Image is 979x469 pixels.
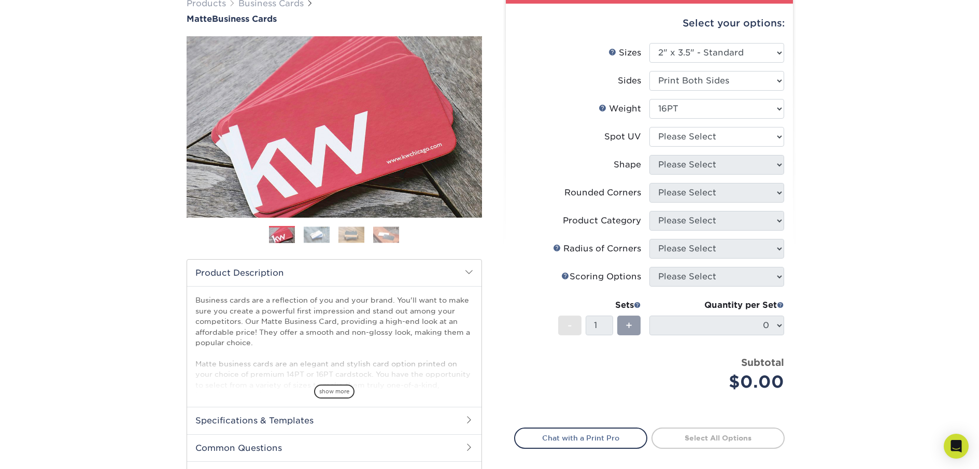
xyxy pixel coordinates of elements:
div: Quantity per Set [649,299,784,311]
h2: Specifications & Templates [187,407,481,434]
iframe: Google Customer Reviews [3,437,88,465]
div: Rounded Corners [564,187,641,199]
a: MatteBusiness Cards [187,14,482,24]
strong: Subtotal [741,357,784,368]
div: Sizes [608,47,641,59]
span: show more [314,385,354,399]
div: Sets [558,299,641,311]
img: Business Cards 02 [304,226,330,243]
a: Chat with a Print Pro [514,428,647,448]
div: Open Intercom Messenger [944,434,969,459]
div: Scoring Options [561,271,641,283]
img: Business Cards 04 [373,226,399,243]
div: Product Category [563,215,641,227]
img: Business Cards 01 [269,222,295,248]
div: Radius of Corners [553,243,641,255]
div: $0.00 [657,369,784,394]
div: Spot UV [604,131,641,143]
span: Matte [187,14,212,24]
span: + [626,318,632,333]
p: Business cards are a reflection of you and your brand. You'll want to make sure you create a powe... [195,295,473,443]
div: Sides [618,75,641,87]
h2: Product Description [187,260,481,286]
div: Shape [614,159,641,171]
h1: Business Cards [187,14,482,24]
span: - [567,318,572,333]
a: Select All Options [651,428,785,448]
h2: Common Questions [187,434,481,461]
img: Business Cards 03 [338,226,364,243]
div: Select your options: [514,4,785,43]
div: Weight [599,103,641,115]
